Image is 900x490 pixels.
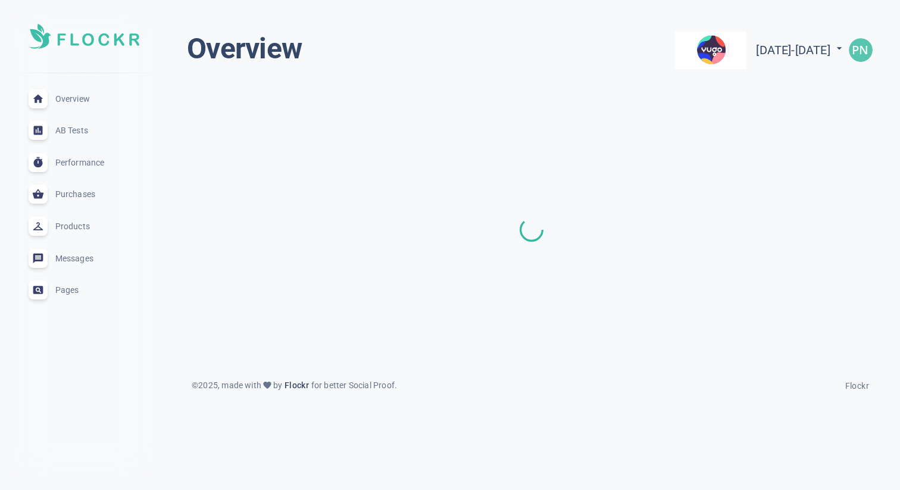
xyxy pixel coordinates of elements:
span: Flockr [282,380,311,390]
img: Soft UI Logo [29,24,139,49]
img: 77fc8ed366740b1fdd3860917e578afb [849,38,873,62]
div: © 2025 , made with by for better Social Proof. [185,379,404,392]
span: favorite [262,380,272,390]
a: Overview [10,83,158,115]
a: Purchases [10,179,158,211]
a: Flockr [282,379,311,392]
a: AB Tests [10,114,158,146]
a: Pages [10,274,158,306]
a: Performance [10,146,158,179]
a: Flockr [845,377,869,392]
span: [DATE] - [DATE] [756,43,845,57]
h1: Overview [187,31,302,67]
a: Products [10,210,158,242]
a: Messages [10,242,158,274]
span: Flockr [845,381,869,391]
img: yugo [675,32,746,69]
